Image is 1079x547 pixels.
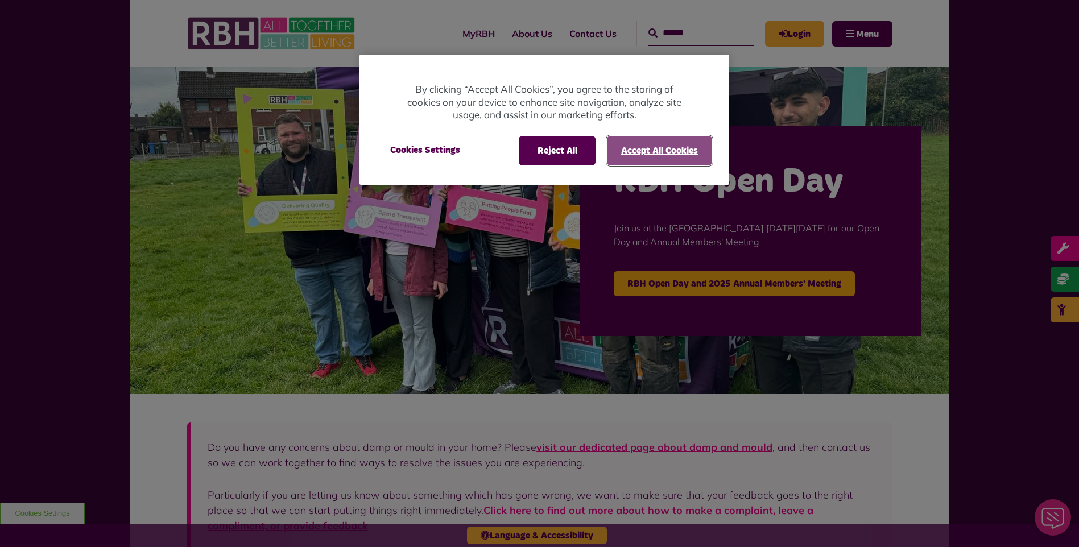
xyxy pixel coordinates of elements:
button: Cookies Settings [377,136,474,164]
div: Close Web Assistant [7,3,43,40]
button: Reject All [519,136,596,165]
div: Cookie banner [359,55,729,185]
div: Privacy [359,55,729,185]
button: Accept All Cookies [607,136,712,165]
p: By clicking “Accept All Cookies”, you agree to the storing of cookies on your device to enhance s... [405,83,684,122]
